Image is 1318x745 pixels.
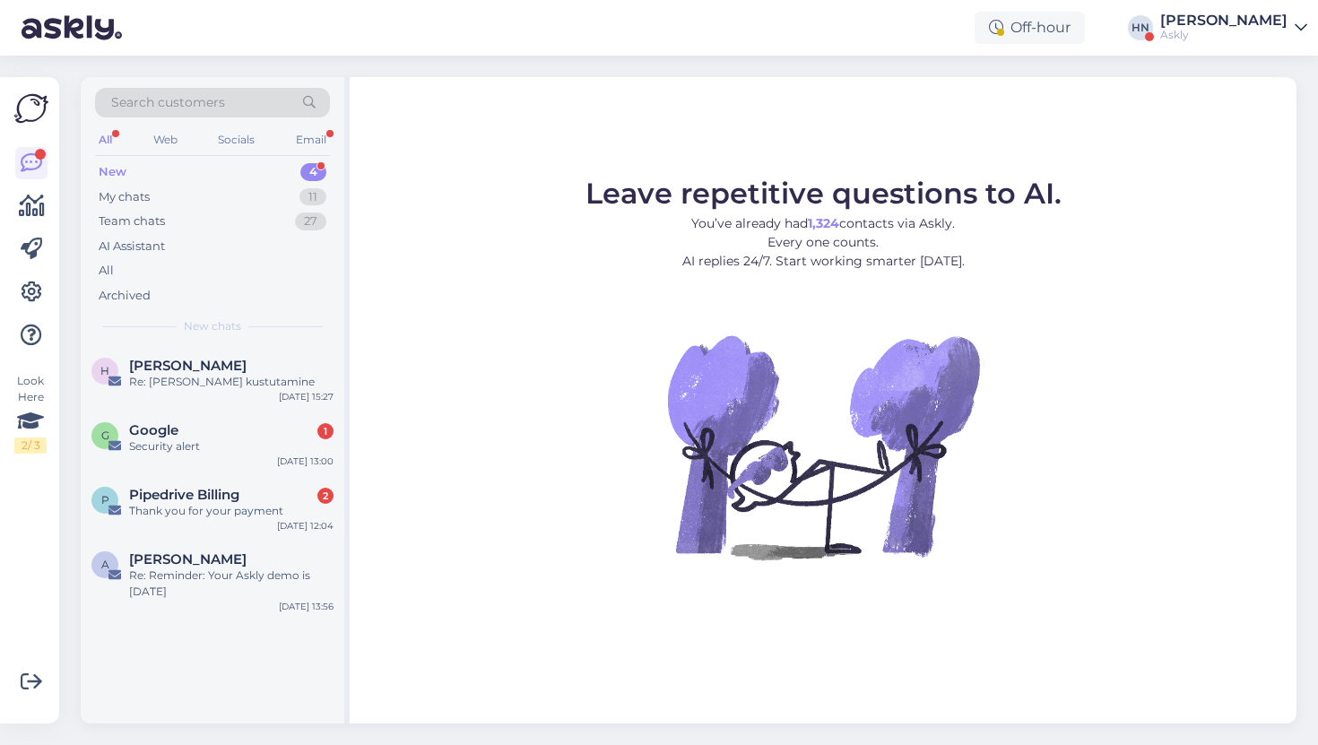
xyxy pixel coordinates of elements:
div: 2 / 3 [14,437,47,454]
div: All [99,262,114,280]
div: Re: Reminder: Your Askly demo is [DATE] [129,567,334,600]
div: 27 [295,212,326,230]
b: 1,324 [808,215,839,231]
span: Leave repetitive questions to AI. [585,176,1062,211]
div: My chats [99,188,150,206]
div: Thank you for your payment [129,503,334,519]
span: Search customers [111,93,225,112]
div: [DATE] 13:00 [277,455,334,468]
div: AI Assistant [99,238,165,256]
div: Web [150,128,181,152]
div: New [99,163,126,181]
div: Look Here [14,373,47,454]
span: H [100,364,109,377]
div: Team chats [99,212,165,230]
div: Socials [214,128,258,152]
div: Askly [1160,28,1288,42]
span: Google [129,422,178,438]
img: No Chat active [662,285,984,608]
img: Askly Logo [14,91,48,126]
span: Pipedrive Billing [129,487,239,503]
div: [DATE] 12:04 [277,519,334,533]
div: All [95,128,116,152]
span: P [101,493,109,507]
p: You’ve already had contacts via Askly. Every one counts. AI replies 24/7. Start working smarter [... [585,214,1062,271]
span: New chats [184,318,241,334]
div: Re: [PERSON_NAME] kustutamine [129,374,334,390]
div: 4 [300,163,326,181]
div: 11 [299,188,326,206]
span: G [101,429,109,442]
div: Archived [99,287,151,305]
a: [PERSON_NAME]Askly [1160,13,1307,42]
div: Email [292,128,330,152]
div: 2 [317,488,334,504]
div: [DATE] 13:56 [279,600,334,613]
div: 1 [317,423,334,439]
span: Hanna Korsar [129,358,247,374]
span: A [101,558,109,571]
div: [PERSON_NAME] [1160,13,1288,28]
div: Off-hour [975,12,1085,44]
span: Aistė Maldaikienė [129,551,247,567]
div: [DATE] 15:27 [279,390,334,403]
div: HN [1128,15,1153,40]
div: Security alert [129,438,334,455]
